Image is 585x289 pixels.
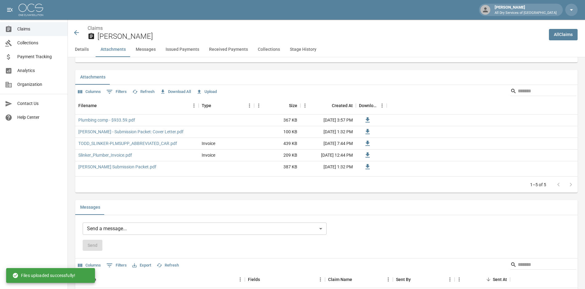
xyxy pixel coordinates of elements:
[510,86,576,97] div: Search
[248,271,260,288] div: Fields
[68,42,96,57] button: Details
[97,32,544,41] h2: [PERSON_NAME]
[78,164,156,170] a: [PERSON_NAME] Submission Packet.pdf
[285,42,321,57] button: Stage History
[245,271,325,288] div: Fields
[445,275,455,284] button: Menu
[76,261,102,270] button: Select columns
[12,270,75,281] div: Files uploaded successfully!
[492,4,559,15] div: [PERSON_NAME]
[455,275,464,284] button: Menu
[76,87,102,97] button: Select columns
[300,150,356,161] div: [DATE] 12:44 PM
[493,271,507,288] div: Sent At
[495,10,557,16] p: All Dry Services of [GEOGRAPHIC_DATA]
[254,161,300,173] div: 387 KB
[75,271,245,288] div: Message
[17,54,63,60] span: Payment Tracking
[359,97,377,114] div: Download
[510,260,576,271] div: Search
[352,275,361,284] button: Sort
[202,97,211,114] div: Type
[96,275,105,284] button: Sort
[17,67,63,74] span: Analytics
[328,271,352,288] div: Claim Name
[377,101,387,110] button: Menu
[17,26,63,32] span: Claims
[195,87,218,97] button: Upload
[202,140,215,147] div: Invoice
[78,152,132,158] a: Slinker_Plumber_Invoice.pdf
[396,271,411,288] div: Sent By
[393,271,455,288] div: Sent By
[254,138,300,150] div: 439 KB
[253,42,285,57] button: Collections
[4,4,16,16] button: open drawer
[245,101,254,110] button: Menu
[17,81,63,88] span: Organization
[88,25,544,32] nav: breadcrumb
[131,42,161,57] button: Messages
[17,100,63,107] span: Contact Us
[300,161,356,173] div: [DATE] 1:32 PM
[289,97,297,114] div: Size
[455,271,510,288] div: Sent At
[75,97,199,114] div: Filename
[155,261,180,270] button: Refresh
[316,275,325,284] button: Menu
[78,97,97,114] div: Filename
[202,152,215,158] div: Invoice
[88,25,103,31] a: Claims
[75,200,105,215] button: Messages
[78,140,177,147] a: TODD_SLINKER-PLMSUPP_ABBREVIATED_CAR.pdf
[105,260,128,270] button: Show filters
[17,40,63,46] span: Collections
[254,97,300,114] div: Size
[199,97,254,114] div: Type
[254,150,300,161] div: 209 KB
[161,42,204,57] button: Issued Payments
[332,97,353,114] div: Created At
[384,275,393,284] button: Menu
[411,275,419,284] button: Sort
[300,114,356,126] div: [DATE] 3:57 PM
[254,114,300,126] div: 367 KB
[131,87,156,97] button: Refresh
[17,114,63,121] span: Help Center
[75,70,110,85] button: Attachments
[300,97,356,114] div: Created At
[300,126,356,138] div: [DATE] 1:32 PM
[325,271,393,288] div: Claim Name
[96,42,131,57] button: Attachments
[549,29,578,40] a: AllClaims
[254,101,263,110] button: Menu
[19,4,43,16] img: ocs-logo-white-transparent.png
[78,117,135,123] a: Plumbing comp - $933.59.pdf
[83,223,327,235] div: Send a message...
[254,126,300,138] div: 100 KB
[204,42,253,57] button: Received Payments
[159,87,192,97] button: Download All
[530,182,546,188] p: 1–5 of 5
[131,261,153,270] button: Export
[75,70,578,85] div: related-list tabs
[236,275,245,284] button: Menu
[68,42,585,57] div: anchor tabs
[484,275,493,284] button: Sort
[189,101,199,110] button: Menu
[300,101,310,110] button: Menu
[105,87,128,97] button: Show filters
[78,129,183,135] a: [PERSON_NAME] - Submission Packet: Cover Letter.pdf
[260,275,269,284] button: Sort
[75,200,578,215] div: related-list tabs
[300,138,356,150] div: [DATE] 7:44 PM
[356,97,387,114] div: Download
